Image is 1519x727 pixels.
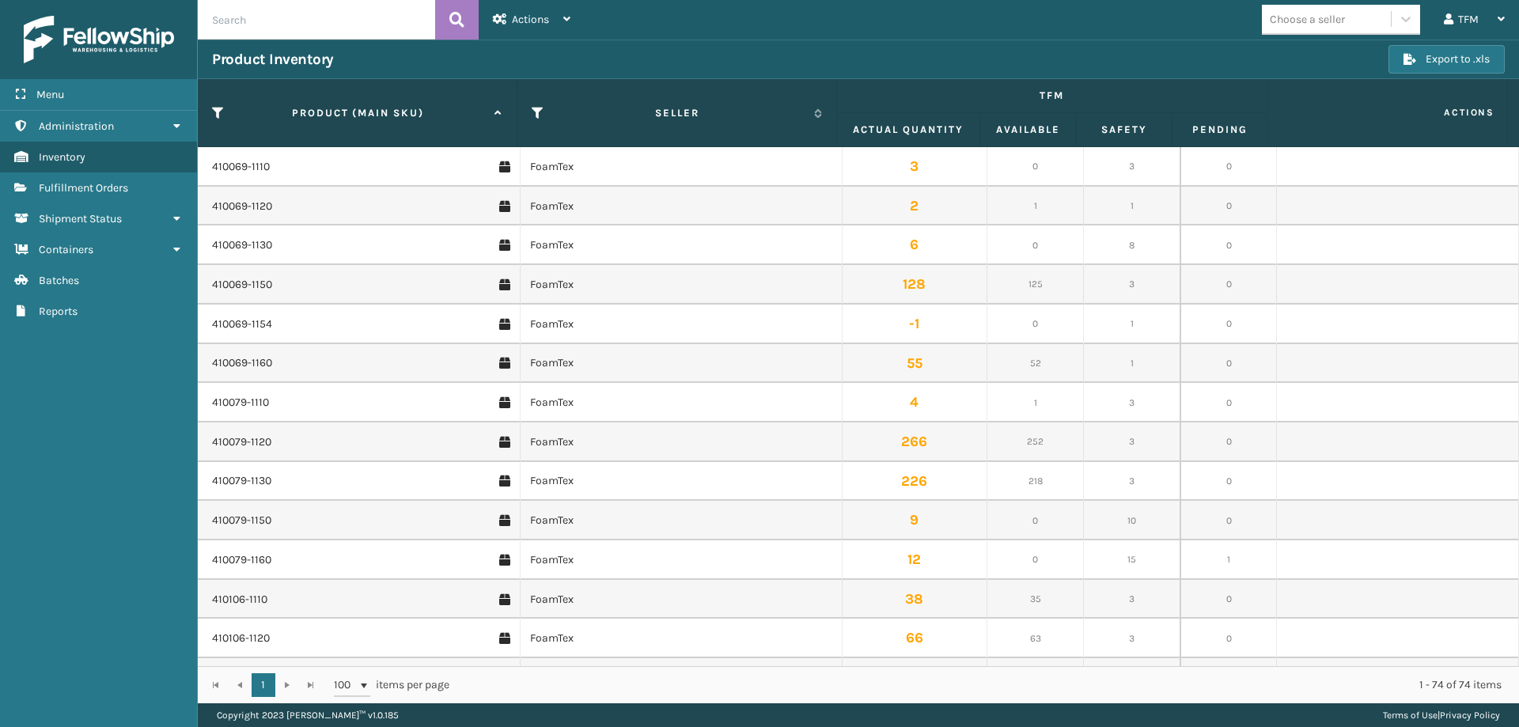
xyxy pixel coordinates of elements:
td: 0 [987,540,1084,580]
a: 410106-1120 [212,630,270,646]
td: 0 [987,305,1084,344]
td: 0 [987,225,1084,265]
td: 0 [1180,619,1277,658]
td: FoamTex [520,225,842,265]
span: Containers [39,243,93,256]
td: FoamTex [520,501,842,540]
label: Available [994,123,1061,137]
a: 1 [252,673,275,697]
a: 410079-1110 [212,395,269,411]
a: 410079-1120 [212,434,271,450]
td: 1 [987,383,1084,422]
td: 3 [1084,422,1180,462]
td: 38 [843,580,987,619]
td: 0 [1180,501,1277,540]
label: Seller [549,106,806,120]
td: 4 [843,383,987,422]
td: 0 [1180,383,1277,422]
td: 0 [1180,187,1277,226]
td: 3 [1084,462,1180,502]
td: FoamTex [520,265,842,305]
td: 15 [1084,540,1180,580]
td: 0 [1180,422,1277,462]
td: 66 [843,619,987,658]
td: FoamTex [520,383,842,422]
td: 226 [843,462,987,502]
td: 3 [1084,383,1180,422]
td: 10 [1084,501,1180,540]
td: -1 [843,305,987,344]
span: 100 [334,677,358,693]
span: Actions [512,13,549,26]
a: 410069-1150 [212,277,272,293]
span: Actions [1273,100,1504,126]
td: 52 [987,344,1084,384]
td: 3 [1084,265,1180,305]
td: 0 [1180,344,1277,384]
td: 0 [1180,580,1277,619]
td: 0 [1180,147,1277,187]
td: FoamTex [520,147,842,187]
td: 3 [843,147,987,187]
td: 2 [843,187,987,226]
a: 410079-1160 [212,552,271,568]
label: Actual Quantity [851,123,966,137]
td: 8 [1084,225,1180,265]
td: 3 [1084,147,1180,187]
span: Menu [36,88,64,101]
td: FoamTex [520,422,842,462]
td: 218 [987,462,1084,502]
span: Inventory [39,150,85,164]
td: 252 [987,422,1084,462]
label: Pending [1187,123,1253,137]
td: 1 [1084,344,1180,384]
td: FoamTex [520,344,842,384]
td: 12 [843,540,987,580]
td: FoamTex [520,540,842,580]
td: 3 [1084,658,1180,698]
td: 90 [987,658,1084,698]
a: Privacy Policy [1440,710,1500,721]
h3: Product Inventory [212,50,334,69]
td: 55 [843,344,987,384]
td: FoamTex [520,462,842,502]
button: Export to .xls [1388,45,1505,74]
a: 410069-1154 [212,316,272,332]
a: 410069-1120 [212,199,272,214]
a: 410069-1110 [212,159,270,175]
td: FoamTex [520,619,842,658]
td: 0 [1180,305,1277,344]
a: 410069-1160 [212,355,272,371]
a: 410079-1150 [212,513,271,528]
td: 1 [1180,540,1277,580]
td: 9 [843,501,987,540]
td: 63 [987,619,1084,658]
a: 410079-1130 [212,473,271,489]
td: 3 [1084,580,1180,619]
p: Copyright 2023 [PERSON_NAME]™ v 1.0.185 [217,703,399,727]
td: 0 [1180,265,1277,305]
td: 1 [1180,658,1277,698]
td: 3 [1084,619,1180,658]
div: 1 - 74 of 74 items [472,677,1502,693]
span: Fulfillment Orders [39,181,128,195]
img: logo [24,16,174,63]
td: 1 [1084,305,1180,344]
td: FoamTex [520,658,842,698]
td: FoamTex [520,305,842,344]
span: Administration [39,119,114,133]
label: Safety [1091,123,1157,137]
span: Shipment Status [39,212,122,225]
label: Product (MAIN SKU) [229,106,487,120]
td: 1 [987,187,1084,226]
span: Batches [39,274,79,287]
td: 0 [1180,225,1277,265]
td: 0 [987,147,1084,187]
td: 1 [1084,187,1180,226]
td: FoamTex [520,187,842,226]
td: 128 [843,265,987,305]
td: FoamTex [520,580,842,619]
label: TFM [851,89,1253,103]
a: 410106-1110 [212,592,267,608]
td: 266 [843,422,987,462]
